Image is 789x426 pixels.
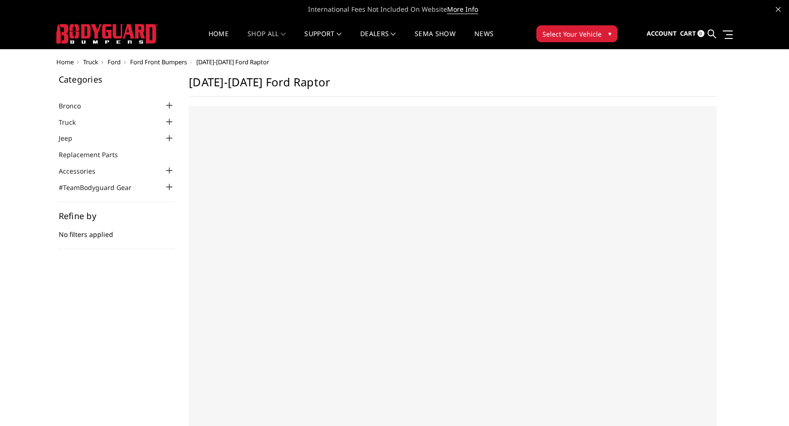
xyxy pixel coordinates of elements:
a: Truck [83,58,98,66]
a: Support [304,30,341,49]
a: Account [647,21,677,46]
button: Select Your Vehicle [536,25,618,42]
h1: [DATE]-[DATE] Ford Raptor [189,75,717,97]
a: #TeamBodyguard Gear [59,183,143,192]
a: Ford [108,58,121,66]
a: Accessories [59,166,107,176]
a: More Info [447,5,478,14]
img: BODYGUARD BUMPERS [56,24,157,44]
a: Jeep [59,133,84,143]
span: [DATE]-[DATE] Ford Raptor [196,58,269,66]
a: Bronco [59,101,93,111]
a: Cart 0 [680,21,704,46]
span: 0 [697,30,704,37]
a: Dealers [360,30,396,49]
a: shop all [248,30,286,49]
h5: Refine by [59,212,175,220]
span: Account [647,29,677,38]
div: No filters applied [59,212,175,249]
a: SEMA Show [415,30,456,49]
a: Home [56,58,74,66]
a: News [474,30,494,49]
span: Select Your Vehicle [542,29,602,39]
a: Truck [59,117,87,127]
a: Replacement Parts [59,150,130,160]
span: Cart [680,29,696,38]
span: ▾ [608,29,611,38]
a: Ford Front Bumpers [130,58,187,66]
a: Home [209,30,229,49]
h5: Categories [59,75,175,84]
